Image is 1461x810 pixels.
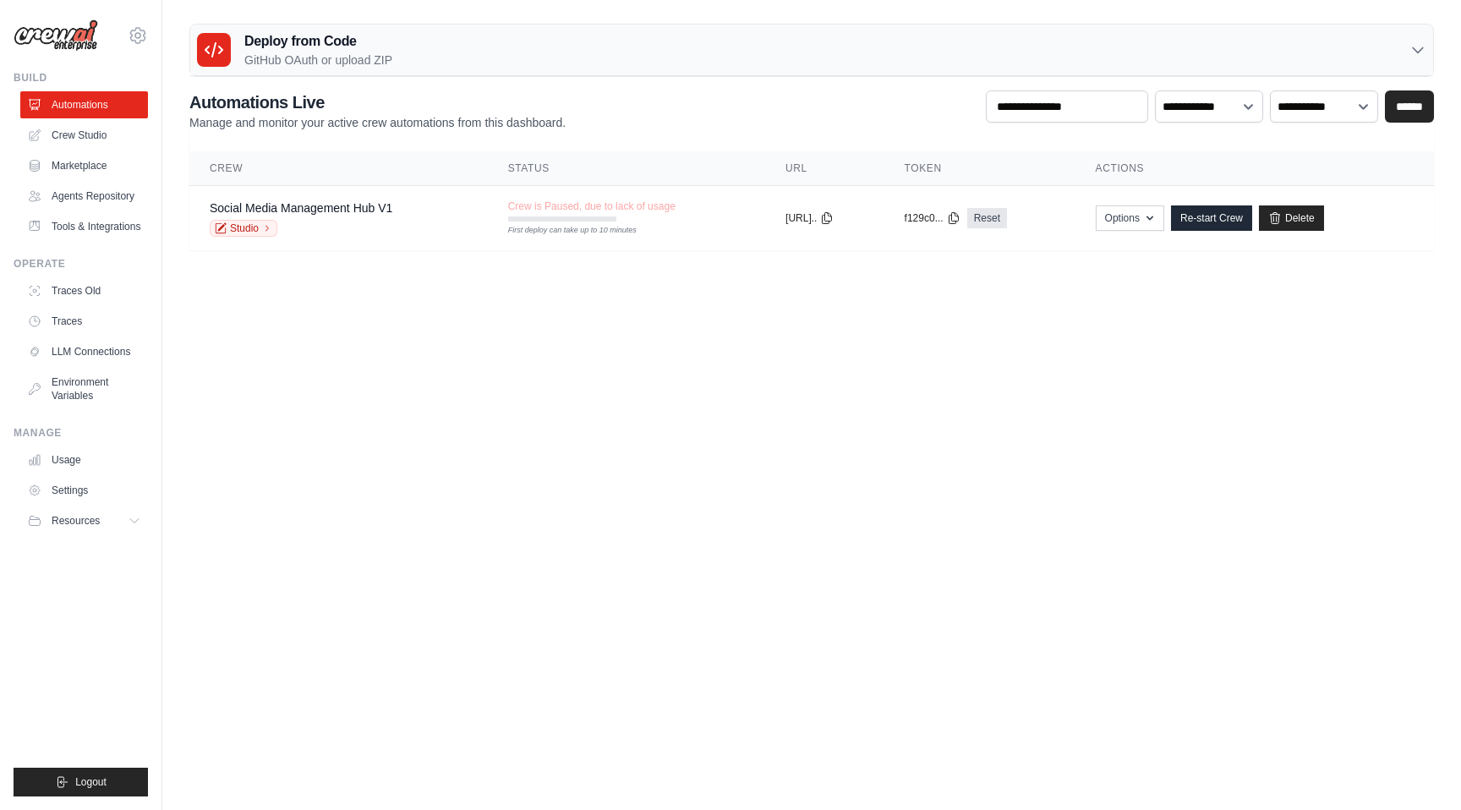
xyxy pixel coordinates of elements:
[20,338,148,365] a: LLM Connections
[20,446,148,473] a: Usage
[20,152,148,179] a: Marketplace
[905,211,960,225] button: f129c0...
[1096,205,1164,231] button: Options
[488,151,765,186] th: Status
[210,220,277,237] a: Studio
[52,514,100,528] span: Resources
[20,369,148,409] a: Environment Variables
[244,31,392,52] h3: Deploy from Code
[244,52,392,68] p: GitHub OAuth or upload ZIP
[189,114,566,131] p: Manage and monitor your active crew automations from this dashboard.
[20,91,148,118] a: Automations
[884,151,1075,186] th: Token
[20,507,148,534] button: Resources
[20,122,148,149] a: Crew Studio
[1259,205,1324,231] a: Delete
[75,775,107,789] span: Logout
[20,308,148,335] a: Traces
[14,768,148,796] button: Logout
[765,151,884,186] th: URL
[189,90,566,114] h2: Automations Live
[14,257,148,271] div: Operate
[14,71,148,85] div: Build
[20,183,148,210] a: Agents Repository
[20,277,148,304] a: Traces Old
[189,151,488,186] th: Crew
[508,200,676,213] span: Crew is Paused, due to lack of usage
[967,208,1007,228] a: Reset
[508,225,616,237] div: First deploy can take up to 10 minutes
[1075,151,1434,186] th: Actions
[20,213,148,240] a: Tools & Integrations
[20,477,148,504] a: Settings
[14,19,98,52] img: Logo
[210,201,392,215] a: Social Media Management Hub V1
[14,426,148,440] div: Manage
[1171,205,1252,231] a: Re-start Crew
